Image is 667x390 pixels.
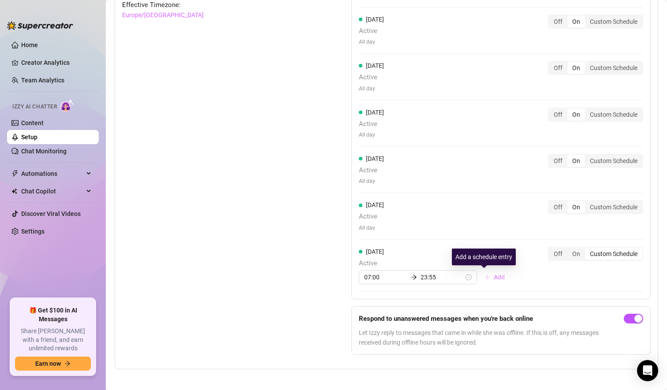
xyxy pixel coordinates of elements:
[21,184,84,198] span: Chat Copilot
[484,274,490,280] span: plus
[567,108,585,121] div: On
[548,200,643,214] div: segmented control
[359,85,384,93] span: All day
[585,108,642,121] div: Custom Schedule
[122,10,204,20] a: Europe/[GEOGRAPHIC_DATA]
[15,306,91,323] span: 🎁 Get $100 in AI Messages
[567,248,585,260] div: On
[359,119,384,130] span: Active
[548,15,643,29] div: segmented control
[548,61,643,75] div: segmented control
[366,109,384,116] span: [DATE]
[637,360,658,381] div: Open Intercom Messenger
[64,360,71,367] span: arrow-right
[11,188,17,194] img: Chat Copilot
[21,56,92,70] a: Creator Analytics
[366,62,384,69] span: [DATE]
[11,170,19,177] span: thunderbolt
[21,167,84,181] span: Automations
[359,315,533,323] strong: Respond to unanswered messages when you're back online
[567,155,585,167] div: On
[60,99,74,112] img: AI Chatter
[359,224,384,232] span: All day
[548,247,643,261] div: segmented control
[359,328,620,347] span: Let Izzy reply to messages that came in while she was offline. If this is off, any messages recei...
[359,258,512,269] span: Active
[21,148,67,155] a: Chat Monitoring
[567,62,585,74] div: On
[366,16,384,23] span: [DATE]
[585,155,642,167] div: Custom Schedule
[366,155,384,162] span: [DATE]
[585,201,642,213] div: Custom Schedule
[21,119,44,126] a: Content
[7,21,73,30] img: logo-BBDzfeDw.svg
[359,212,384,222] span: Active
[549,248,567,260] div: Off
[359,165,384,176] span: Active
[548,108,643,122] div: segmented control
[359,72,384,83] span: Active
[494,274,505,281] span: Add
[567,15,585,28] div: On
[549,15,567,28] div: Off
[567,201,585,213] div: On
[452,249,516,265] div: Add a schedule entry
[21,41,38,48] a: Home
[21,134,37,141] a: Setup
[366,248,384,255] span: [DATE]
[549,201,567,213] div: Off
[549,62,567,74] div: Off
[15,327,91,353] span: Share [PERSON_NAME] with a friend, and earn unlimited rewards
[359,177,384,186] span: All day
[548,154,643,168] div: segmented control
[12,103,57,111] span: Izzy AI Chatter
[585,15,642,28] div: Custom Schedule
[411,274,417,280] span: arrow-right
[35,360,61,367] span: Earn now
[21,77,64,84] a: Team Analytics
[585,248,642,260] div: Custom Schedule
[359,131,384,139] span: All day
[421,272,464,282] input: End time
[366,201,384,208] span: [DATE]
[359,26,384,37] span: Active
[549,155,567,167] div: Off
[364,272,407,282] input: Start time
[549,108,567,121] div: Off
[21,210,81,217] a: Discover Viral Videos
[359,38,384,46] span: All day
[15,357,91,371] button: Earn nowarrow-right
[477,270,512,284] button: Add
[21,228,45,235] a: Settings
[585,62,642,74] div: Custom Schedule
